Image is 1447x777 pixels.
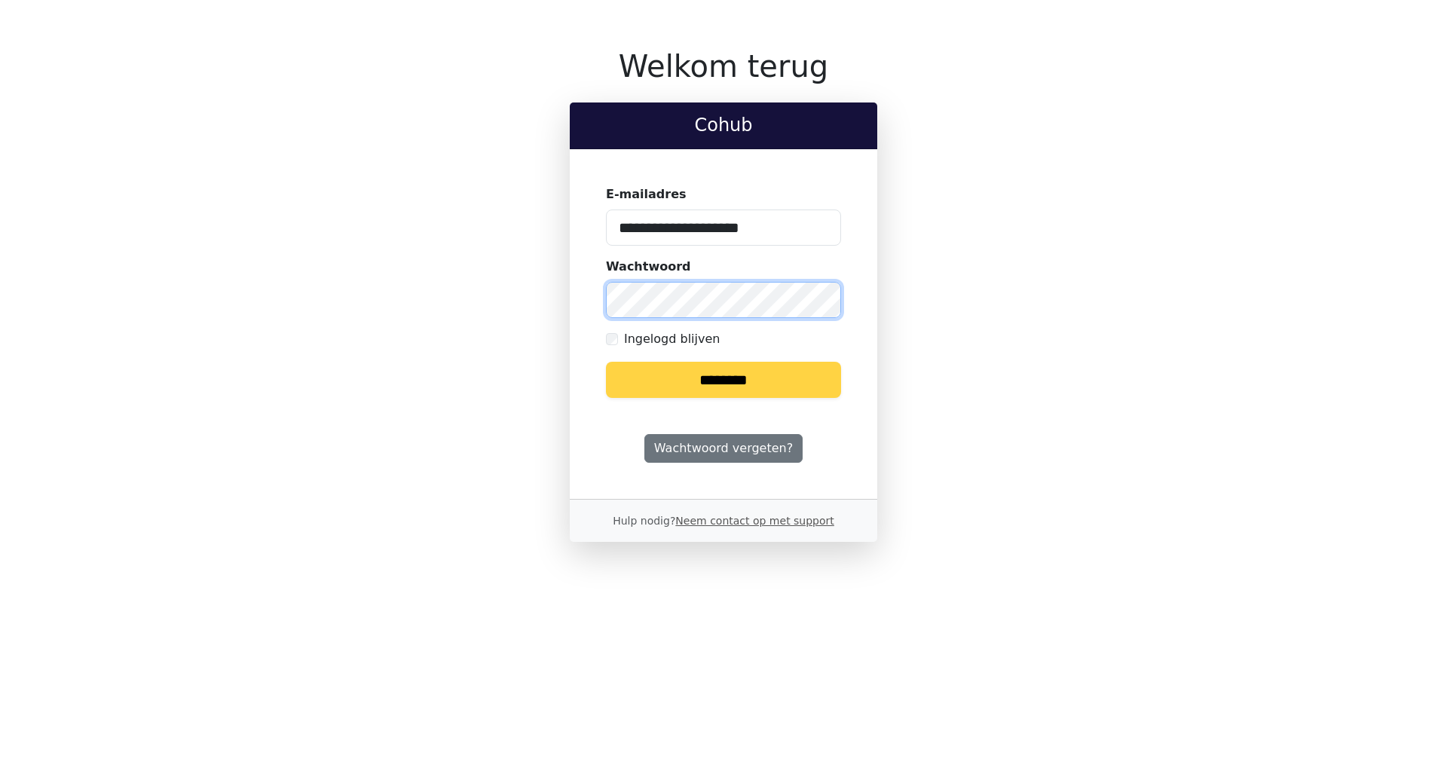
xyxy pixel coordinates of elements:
[606,258,691,276] label: Wachtwoord
[624,330,720,348] label: Ingelogd blijven
[675,515,834,527] a: Neem contact op met support
[606,185,687,203] label: E-mailadres
[613,515,834,527] small: Hulp nodig?
[570,48,877,84] h1: Welkom terug
[582,115,865,136] h2: Cohub
[644,434,803,463] a: Wachtwoord vergeten?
